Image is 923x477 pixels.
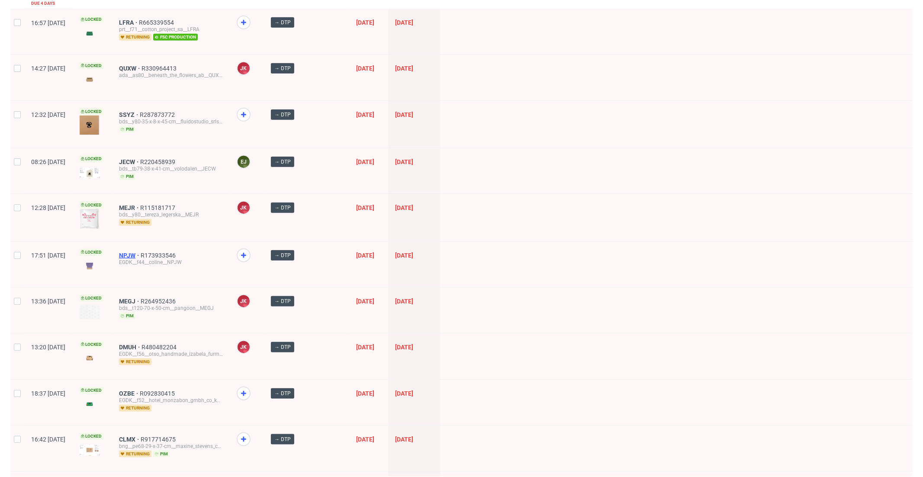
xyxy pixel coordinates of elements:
[119,204,140,211] a: MEJR
[79,398,100,410] img: version_two_editor_design
[395,204,413,211] span: [DATE]
[356,65,374,72] span: [DATE]
[119,305,223,312] div: bds__t120-70-x-50-cm__pangoon__MEGJ
[238,156,250,168] figcaption: EJ
[119,173,135,180] span: pim
[119,219,151,226] span: returning
[31,19,65,26] span: 16:57 [DATE]
[356,19,374,26] span: [DATE]
[139,19,176,26] span: R665339554
[395,19,413,26] span: [DATE]
[119,259,223,266] div: EGDK__f44__coline__NPJW
[153,34,198,41] span: fsc production
[119,26,223,33] div: prt__f71__cotton_project_sa__LFRA
[274,343,291,351] span: → DTP
[356,298,374,305] span: [DATE]
[356,436,374,443] span: [DATE]
[140,390,177,397] span: R092830415
[356,390,374,397] span: [DATE]
[31,298,65,305] span: 13:36 [DATE]
[119,358,151,365] span: returning
[119,443,223,450] div: bng__pe68-29-x-37-cm__maxine_stevens_commv__CLMX
[356,252,374,259] span: [DATE]
[79,445,100,456] img: version_two_editor_design.png
[119,313,135,319] span: pim
[79,168,100,178] img: version_two_editor_design.png
[238,295,250,307] figcaption: JK
[356,204,374,211] span: [DATE]
[153,451,170,458] span: pim
[79,74,100,85] img: version_two_editor_design
[79,209,100,229] img: version_two_editor_design.png
[140,158,177,165] a: R220458939
[119,72,223,79] div: ada__as80__beneath_the_flowers_ab__QUXW
[274,204,291,212] span: → DTP
[142,344,178,351] a: R480482204
[119,436,141,443] span: CLMX
[119,390,140,397] a: OZBE
[395,344,413,351] span: [DATE]
[274,111,291,119] span: → DTP
[119,19,139,26] span: LFRA
[274,390,291,397] span: → DTP
[119,65,142,72] a: QUXW
[119,211,223,218] div: bds__y80__tereza_legerska__MEJR
[395,390,413,397] span: [DATE]
[79,108,103,115] span: Locked
[356,158,374,165] span: [DATE]
[274,158,291,166] span: → DTP
[395,65,413,72] span: [DATE]
[31,436,65,443] span: 16:42 [DATE]
[119,298,141,305] a: MEGJ
[79,260,100,272] img: version_two_editor_design
[31,158,65,165] span: 08:26 [DATE]
[142,65,178,72] a: R330964413
[79,433,103,440] span: Locked
[140,204,177,211] a: R115181717
[238,62,250,74] figcaption: JK
[119,126,135,133] span: pim
[141,298,177,305] a: R264952436
[119,158,140,165] span: JECW
[79,202,103,209] span: Locked
[119,165,223,172] div: bds__tb79-38-x-41-cm__volodalen__JECW
[356,111,374,118] span: [DATE]
[141,436,177,443] a: R917714675
[141,252,177,259] a: R173933546
[274,297,291,305] span: → DTP
[238,341,250,353] figcaption: JK
[31,111,65,118] span: 12:32 [DATE]
[31,204,65,211] span: 12:28 [DATE]
[119,118,223,125] div: bds__y80-35-x-8-x-45-cm__fluidostudio_srls__SSYZ
[79,62,103,69] span: Locked
[79,155,103,162] span: Locked
[79,341,103,348] span: Locked
[79,249,103,256] span: Locked
[274,251,291,259] span: → DTP
[119,397,223,404] div: EGDK__f52__hotel_monzabon_gmbh_co_kg__OZBE
[274,19,291,26] span: → DTP
[79,28,100,39] img: version_two_editor_design
[274,435,291,443] span: → DTP
[119,344,142,351] a: DMUH
[119,451,151,458] span: returning
[356,344,374,351] span: [DATE]
[395,298,413,305] span: [DATE]
[31,65,65,72] span: 14:27 [DATE]
[31,344,65,351] span: 13:20 [DATE]
[395,111,413,118] span: [DATE]
[31,252,65,259] span: 17:51 [DATE]
[79,115,100,136] img: version_two_editor_design
[395,436,413,443] span: [DATE]
[119,252,141,259] span: NPJW
[119,34,151,41] span: returning
[238,202,250,214] figcaption: JK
